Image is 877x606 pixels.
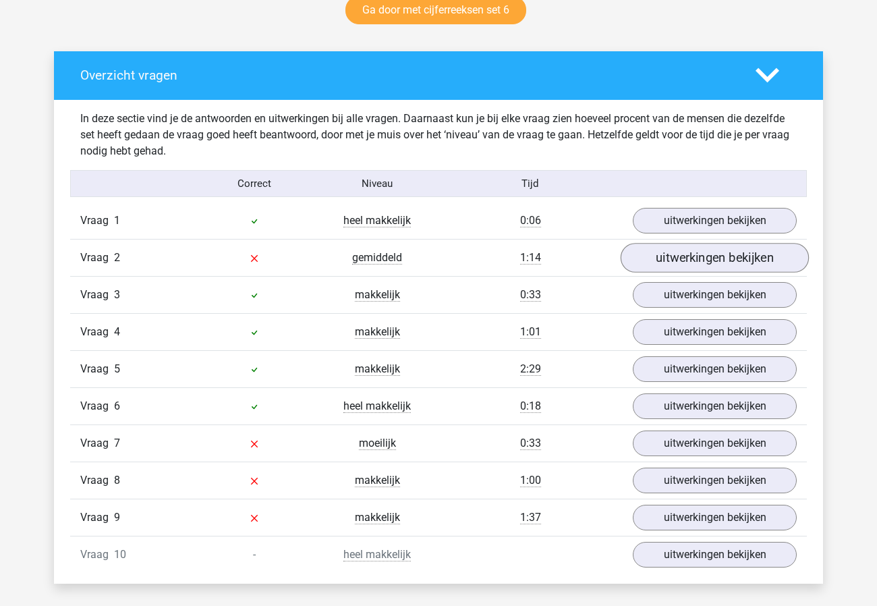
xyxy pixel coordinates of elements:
[633,542,797,568] a: uitwerkingen bekijken
[114,400,120,412] span: 6
[114,362,120,375] span: 5
[114,214,120,227] span: 1
[80,213,114,229] span: Vraag
[80,547,114,563] span: Vraag
[80,509,114,526] span: Vraag
[80,250,114,266] span: Vraag
[520,288,541,302] span: 0:33
[633,282,797,308] a: uitwerkingen bekijken
[438,176,623,192] div: Tijd
[355,288,400,302] span: makkelijk
[633,356,797,382] a: uitwerkingen bekijken
[520,437,541,450] span: 0:33
[355,362,400,376] span: makkelijk
[621,244,809,273] a: uitwerkingen bekijken
[355,474,400,487] span: makkelijk
[193,547,316,563] div: -
[114,511,120,524] span: 9
[633,431,797,456] a: uitwerkingen bekijken
[80,361,114,377] span: Vraag
[355,325,400,339] span: makkelijk
[80,67,735,83] h4: Overzicht vragen
[80,435,114,451] span: Vraag
[114,251,120,264] span: 2
[352,251,402,265] span: gemiddeld
[343,400,411,413] span: heel makkelijk
[80,324,114,340] span: Vraag
[633,393,797,419] a: uitwerkingen bekijken
[343,548,411,561] span: heel makkelijk
[80,398,114,414] span: Vraag
[114,548,126,561] span: 10
[114,288,120,301] span: 3
[520,251,541,265] span: 1:14
[355,511,400,524] span: makkelijk
[633,468,797,493] a: uitwerkingen bekijken
[633,505,797,530] a: uitwerkingen bekijken
[359,437,396,450] span: moeilijk
[633,208,797,233] a: uitwerkingen bekijken
[520,325,541,339] span: 1:01
[80,287,114,303] span: Vraag
[316,176,438,192] div: Niveau
[80,472,114,489] span: Vraag
[520,214,541,227] span: 0:06
[520,400,541,413] span: 0:18
[114,474,120,487] span: 8
[520,511,541,524] span: 1:37
[194,176,316,192] div: Correct
[520,474,541,487] span: 1:00
[70,111,807,159] div: In deze sectie vind je de antwoorden en uitwerkingen bij alle vragen. Daarnaast kun je bij elke v...
[343,214,411,227] span: heel makkelijk
[520,362,541,376] span: 2:29
[633,319,797,345] a: uitwerkingen bekijken
[114,437,120,449] span: 7
[114,325,120,338] span: 4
